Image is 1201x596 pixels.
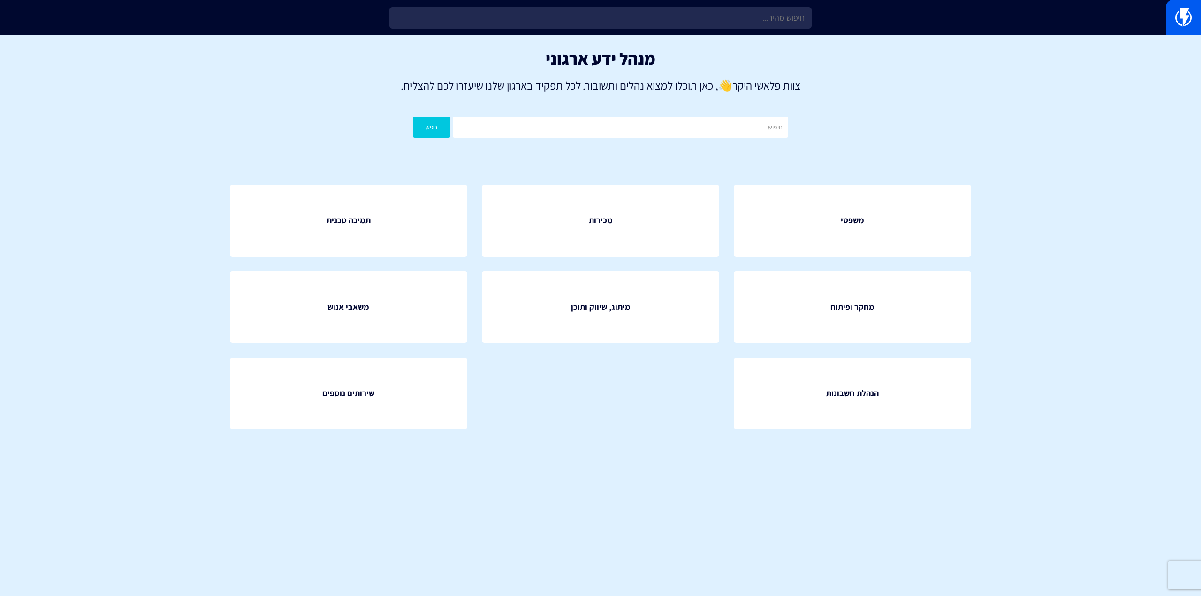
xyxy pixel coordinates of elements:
[413,117,450,138] button: חפש
[841,214,864,226] span: משפטי
[734,185,971,257] a: משפטי
[327,301,369,313] span: משאבי אנוש
[589,214,613,226] span: מכירות
[571,301,631,313] span: מיתוג, שיווק ותוכן
[230,271,467,343] a: משאבי אנוש
[230,185,467,257] a: תמיכה טכנית
[327,214,371,226] span: תמיכה טכנית
[14,49,1187,68] h1: מנהל ידע ארגוני
[389,7,812,29] input: חיפוש מהיר...
[734,358,971,430] a: הנהלת חשבונות
[453,117,788,138] input: חיפוש
[718,78,732,93] strong: 👋
[826,387,879,400] span: הנהלת חשבונות
[230,358,467,430] a: שירותים נוספים
[482,185,719,257] a: מכירות
[322,387,374,400] span: שירותים נוספים
[734,271,971,343] a: מחקר ופיתוח
[830,301,874,313] span: מחקר ופיתוח
[482,271,719,343] a: מיתוג, שיווק ותוכן
[14,77,1187,93] p: צוות פלאשי היקר , כאן תוכלו למצוא נהלים ותשובות לכל תפקיד בארגון שלנו שיעזרו לכם להצליח.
